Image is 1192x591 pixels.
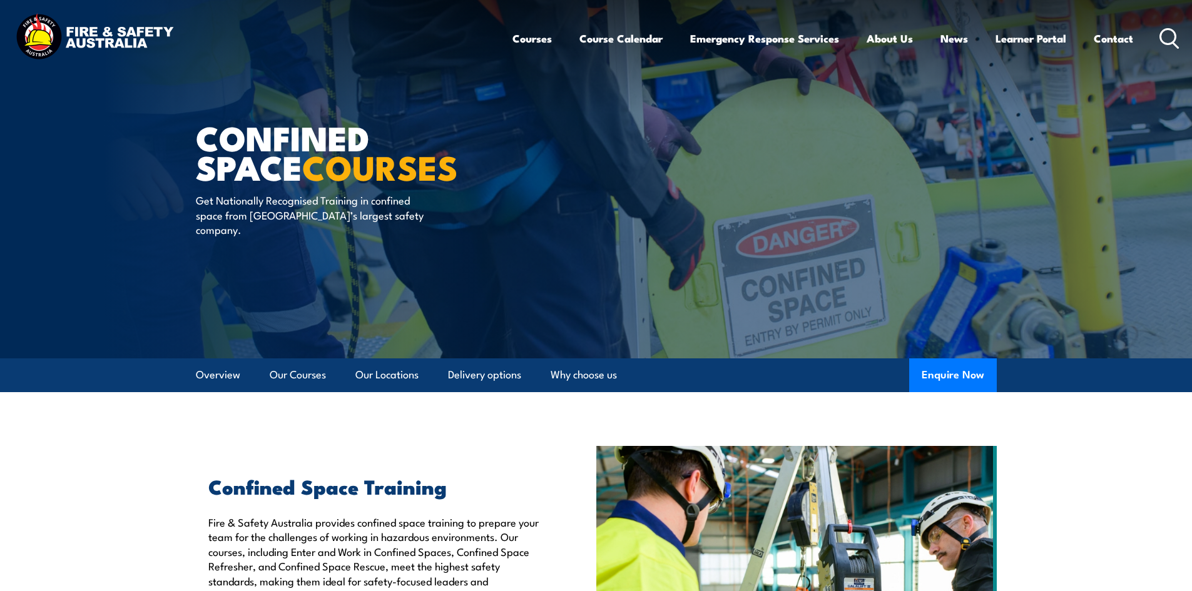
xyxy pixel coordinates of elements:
strong: COURSES [302,140,458,192]
a: Why choose us [551,358,617,391]
h2: Confined Space Training [208,477,539,495]
button: Enquire Now [909,358,997,392]
a: Delivery options [448,358,521,391]
a: Contact [1094,22,1133,55]
h1: Confined Space [196,123,505,181]
a: Course Calendar [579,22,663,55]
a: Learner Portal [996,22,1066,55]
a: News [940,22,968,55]
a: Our Courses [270,358,326,391]
a: Courses [512,22,552,55]
p: Get Nationally Recognised Training in confined space from [GEOGRAPHIC_DATA]’s largest safety comp... [196,193,424,236]
a: Overview [196,358,240,391]
a: Emergency Response Services [690,22,839,55]
a: Our Locations [355,358,419,391]
a: About Us [867,22,913,55]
